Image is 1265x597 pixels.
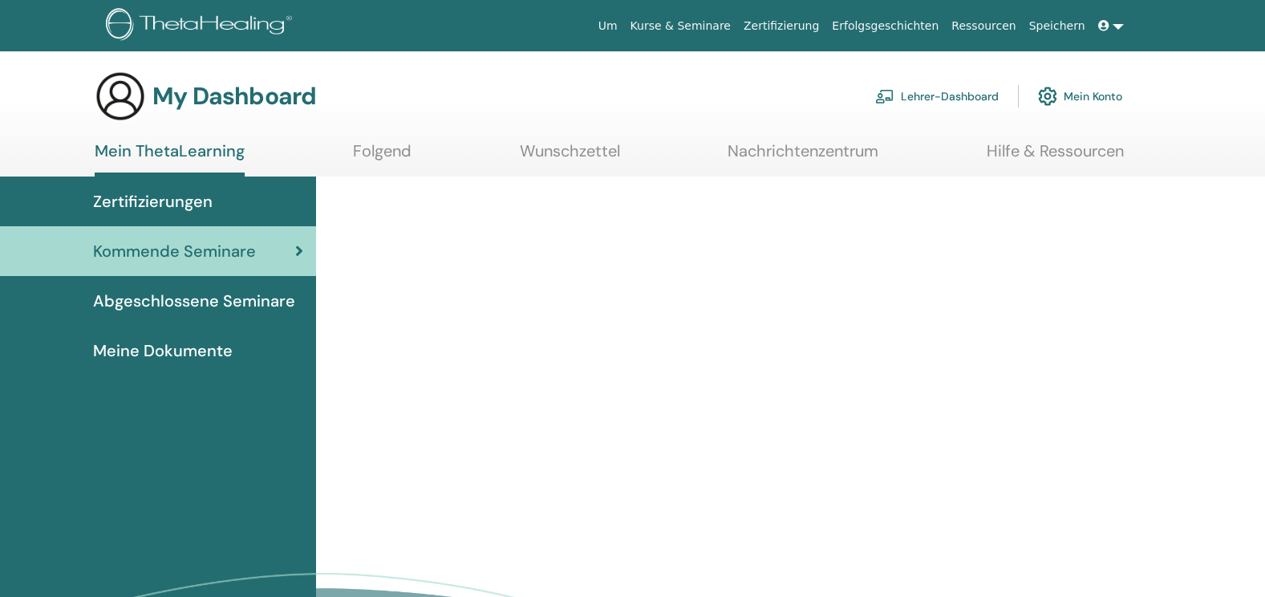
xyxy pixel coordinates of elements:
[95,141,245,177] a: Mein ThetaLearning
[106,8,298,44] img: logo.png
[624,11,737,41] a: Kurse & Seminare
[93,239,256,263] span: Kommende Seminare
[592,11,624,41] a: Um
[825,11,945,41] a: Erfolgsgeschichten
[520,141,620,173] a: Wunschzettel
[945,11,1022,41] a: Ressourcen
[875,89,894,104] img: chalkboard-teacher.svg
[93,289,295,313] span: Abgeschlossene Seminare
[1038,83,1057,110] img: cog.svg
[875,79,999,114] a: Lehrer-Dashboard
[353,141,412,173] a: Folgend
[737,11,825,41] a: Zertifizierung
[1023,11,1092,41] a: Speichern
[93,339,233,363] span: Meine Dokumente
[728,141,878,173] a: Nachrichtenzentrum
[93,189,213,213] span: Zertifizierungen
[95,71,146,122] img: generic-user-icon.jpg
[987,141,1124,173] a: Hilfe & Ressourcen
[152,82,316,111] h3: My Dashboard
[1038,79,1122,114] a: Mein Konto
